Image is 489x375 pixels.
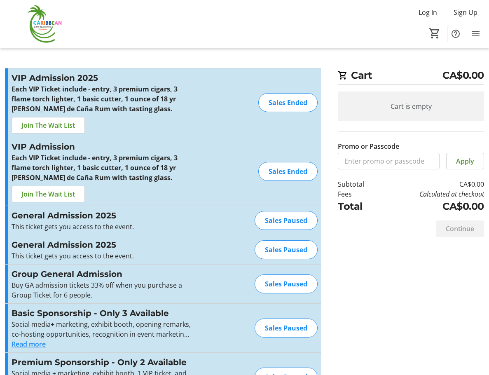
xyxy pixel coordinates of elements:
[255,319,318,337] div: Sales Paused
[447,6,484,19] button: Sign Up
[338,91,484,121] div: Cart is empty
[12,251,192,261] div: This ticket gets you access to the event.
[468,26,484,42] button: Menu
[427,26,442,41] button: Cart
[12,141,192,153] h3: VIP Admission
[338,141,399,151] label: Promo or Passcode
[419,7,437,17] span: Log In
[456,156,474,166] span: Apply
[12,356,192,368] h3: Premium Sponsorship - Only 2 Available
[255,274,318,293] div: Sales Paused
[338,179,380,189] td: Subtotal
[447,26,464,42] button: Help
[380,179,484,189] td: CA$0.00
[12,84,178,113] strong: Each VIP Ticket include - entry, 3 premium cigars, 3 flame torch lighter, 1 basic cutter, 1 ounce...
[12,117,85,134] button: Join The Wait List
[380,189,484,199] td: Calculated at checkout
[12,72,192,84] h3: VIP Admission 2025
[338,189,380,199] td: Fees
[442,68,484,83] span: CA$0.00
[21,120,75,130] span: Join The Wait List
[12,268,192,280] h3: Group General Admission
[380,199,484,214] td: CA$0.00
[454,7,477,17] span: Sign Up
[258,93,318,112] div: Sales Ended
[12,209,192,222] h3: General Admission 2025
[12,280,192,300] p: Buy GA admission tickets 33% off when you purchase a Group Ticket for 6 people.
[12,239,192,251] h3: General Admission 2025
[12,307,192,319] h3: Basic Sponsorship - Only 3 Available
[12,339,46,349] button: Read more
[446,153,484,169] button: Apply
[338,68,484,85] h2: Cart
[12,222,192,232] div: This ticket gets you access to the event.
[255,211,318,230] div: Sales Paused
[412,6,444,19] button: Log In
[5,3,78,45] img: Caribbean Cigar Celebration's Logo
[338,199,380,214] td: Total
[12,319,192,339] p: Social media+ marketing, exhibit booth, opening remarks, co-hosting opportunities, recognition in...
[12,153,178,182] strong: Each VIP Ticket include - entry, 3 premium cigars, 3 flame torch lighter, 1 basic cutter, 1 ounce...
[338,153,440,169] input: Enter promo or passcode
[255,240,318,259] div: Sales Paused
[12,186,85,202] button: Join The Wait List
[258,162,318,181] div: Sales Ended
[21,189,75,199] span: Join The Wait List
